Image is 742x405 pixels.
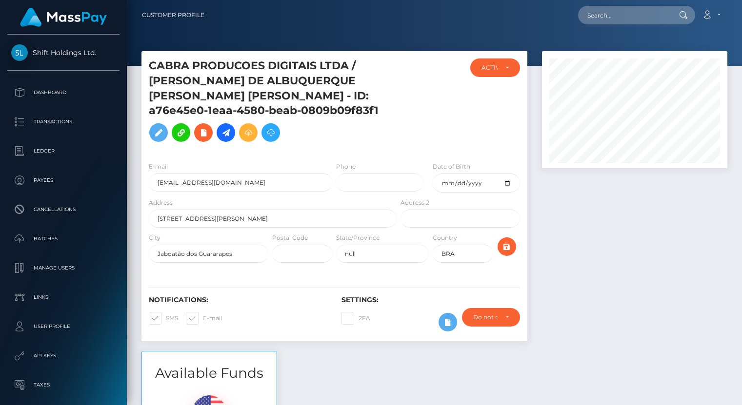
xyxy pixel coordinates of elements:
[401,198,429,207] label: Address 2
[7,80,120,105] a: Dashboard
[341,312,370,325] label: 2FA
[149,233,160,242] label: City
[470,58,520,77] button: ACTIVE
[7,285,120,309] a: Links
[7,110,120,134] a: Transactions
[217,123,235,142] a: Initiate Payout
[11,202,116,217] p: Cancellations
[336,162,356,171] label: Phone
[578,6,670,24] input: Search...
[433,233,457,242] label: Country
[11,378,116,392] p: Taxes
[11,85,116,100] p: Dashboard
[149,312,178,325] label: SMS
[11,290,116,305] p: Links
[7,256,120,280] a: Manage Users
[7,197,120,222] a: Cancellations
[7,344,120,368] a: API Keys
[272,233,308,242] label: Postal Code
[7,373,120,397] a: Taxes
[481,64,498,72] div: ACTIVE
[11,115,116,129] p: Transactions
[336,233,380,242] label: State/Province
[7,227,120,251] a: Batches
[11,173,116,188] p: Payees
[20,8,107,27] img: MassPay Logo
[11,261,116,275] p: Manage Users
[341,296,520,304] h6: Settings:
[7,139,120,163] a: Ledger
[7,168,120,193] a: Payees
[433,162,470,171] label: Date of Birth
[11,44,28,61] img: Shift Holdings Ltd.
[11,348,116,363] p: API Keys
[11,144,116,158] p: Ledger
[142,364,277,383] h3: Available Funds
[7,48,120,57] span: Shift Holdings Ltd.
[149,198,173,207] label: Address
[11,319,116,334] p: User Profile
[462,308,520,327] button: Do not require
[149,162,168,171] label: E-mail
[186,312,222,325] label: E-mail
[149,296,327,304] h6: Notifications:
[7,314,120,339] a: User Profile
[11,231,116,246] p: Batches
[473,313,497,321] div: Do not require
[149,58,391,147] h5: CABRA PRODUCOES DIGITAIS LTDA / [PERSON_NAME] DE ALBUQUERQUE [PERSON_NAME] [PERSON_NAME] - ID: a7...
[142,5,204,25] a: Customer Profile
